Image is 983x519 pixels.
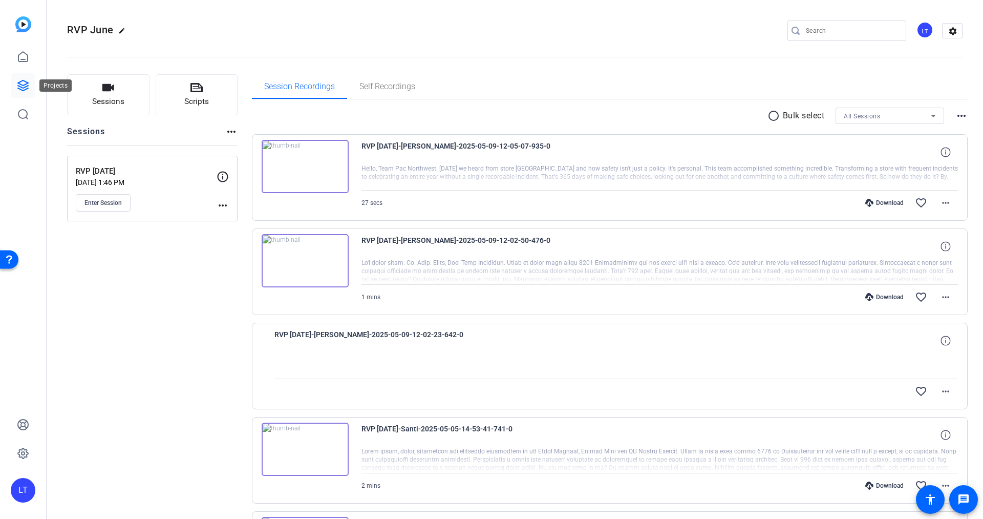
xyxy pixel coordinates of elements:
button: Scripts [156,74,238,115]
mat-icon: more_horiz [225,126,238,138]
mat-icon: more_horiz [939,385,952,398]
span: All Sessions [844,113,880,120]
mat-icon: favorite_border [915,385,927,398]
div: Download [860,482,909,490]
span: RVP [DATE]-Santi-2025-05-05-14-53-41-741-0 [361,423,551,447]
p: RVP [DATE] [76,165,217,177]
img: thumb-nail [262,423,349,476]
mat-icon: radio_button_unchecked [767,110,783,122]
span: RVP [DATE]-[PERSON_NAME]-2025-05-09-12-02-23-642-0 [274,328,464,353]
div: LT [916,22,933,38]
mat-icon: favorite_border [915,197,927,209]
span: Scripts [184,96,209,108]
p: [DATE] 1:46 PM [76,178,217,186]
mat-icon: favorite_border [915,480,927,492]
div: Download [860,293,909,301]
mat-icon: edit [118,27,131,39]
div: Projects [39,79,72,92]
span: RVP [DATE]-[PERSON_NAME]-2025-05-09-12-05-07-935-0 [361,140,551,164]
span: 1 mins [361,294,380,301]
span: 2 mins [361,482,380,489]
span: RVP [DATE]-[PERSON_NAME]-2025-05-09-12-02-50-476-0 [361,234,551,259]
span: RVP June [67,24,113,36]
mat-icon: more_horiz [939,197,952,209]
mat-icon: settings [943,24,963,39]
mat-icon: more_horiz [955,110,968,122]
span: 27 secs [361,199,382,206]
h2: Sessions [67,126,105,145]
img: thumb-nail [262,234,349,287]
button: Enter Session [76,194,131,212]
div: Download [860,199,909,207]
img: thumb-nail [262,140,349,193]
div: LT [11,478,35,503]
p: Bulk select [783,110,825,122]
ngx-avatar: Lauren Turner [916,22,934,39]
button: Sessions [67,74,149,115]
mat-icon: more_horiz [939,480,952,492]
img: blue-gradient.svg [15,16,31,32]
mat-icon: more_horiz [939,291,952,303]
mat-icon: accessibility [924,493,936,506]
input: Search [806,25,898,37]
mat-icon: favorite_border [915,291,927,303]
span: Self Recordings [359,82,415,91]
span: Enter Session [84,199,122,207]
span: Session Recordings [264,82,335,91]
mat-icon: message [957,493,970,506]
span: Sessions [92,96,124,108]
mat-icon: more_horiz [217,199,229,212]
